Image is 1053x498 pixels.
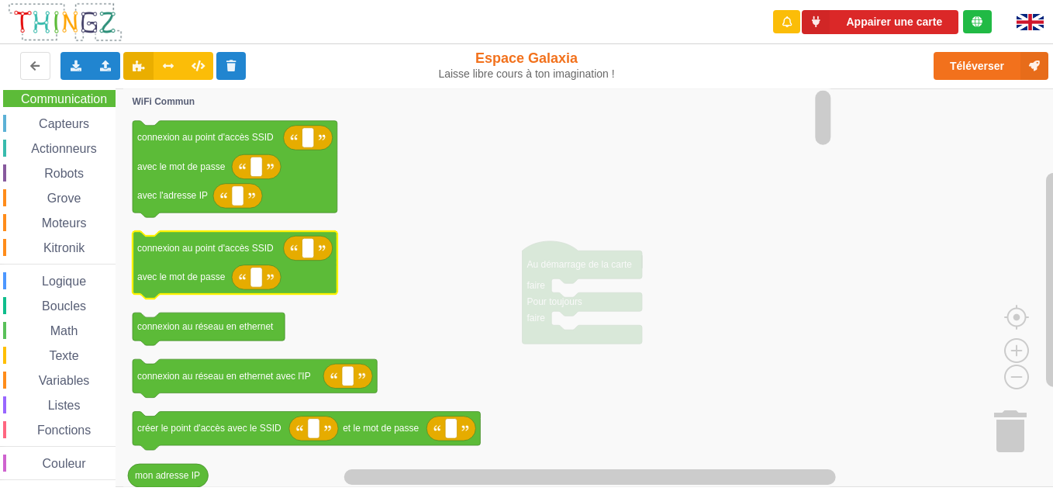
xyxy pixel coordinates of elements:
[437,67,616,81] div: Laisse libre cours à ton imagination !
[137,132,274,143] text: connexion au point d'accès SSID
[47,349,81,362] span: Texte
[137,161,226,172] text: avec le mot de passe
[40,457,88,470] span: Couleur
[48,324,81,337] span: Math
[437,50,616,81] div: Espace Galaxia
[46,399,83,412] span: Listes
[7,2,123,43] img: thingz_logo.png
[137,190,208,201] text: avec l'adresse IP
[1017,14,1044,30] img: gb.png
[137,243,274,254] text: connexion au point d'accès SSID
[40,216,89,230] span: Moteurs
[45,192,84,205] span: Grove
[35,424,93,437] span: Fonctions
[40,299,88,313] span: Boucles
[137,423,281,434] text: créer le point d'accès avec le SSID
[133,96,195,107] text: WiFi Commun
[19,92,109,105] span: Communication
[42,167,86,180] span: Robots
[343,423,419,434] text: et le mot de passe
[963,10,992,33] div: Tu es connecté au serveur de création de Thingz
[137,371,311,382] text: connexion au réseau en ethernet avec l'IP
[802,10,958,34] button: Appairer une carte
[36,374,92,387] span: Variables
[36,117,91,130] span: Capteurs
[137,271,226,282] text: avec le mot de passe
[29,142,99,155] span: Actionneurs
[934,52,1048,80] button: Téléverser
[137,321,274,332] text: connexion au réseau en ethernet
[40,275,88,288] span: Logique
[41,241,87,254] span: Kitronik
